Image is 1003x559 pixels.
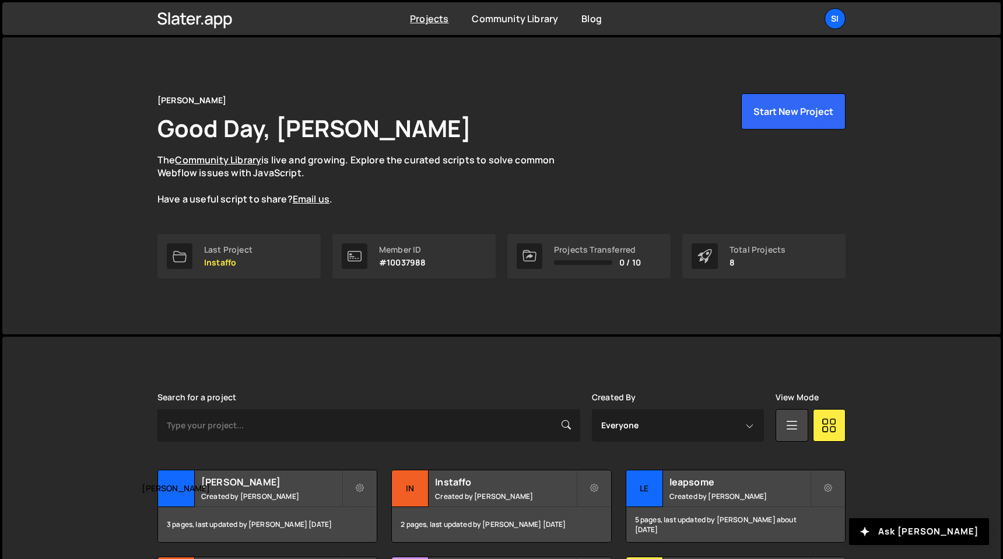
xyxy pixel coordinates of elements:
h2: Instaffo [435,476,576,488]
div: In [392,470,429,507]
div: [PERSON_NAME] [157,93,226,107]
div: Last Project [204,245,252,254]
small: Created by [PERSON_NAME] [201,491,342,501]
label: Created By [592,393,636,402]
p: Instaffo [204,258,252,267]
a: Email us [293,193,329,205]
a: SI [825,8,846,29]
label: Search for a project [157,393,236,402]
button: Ask [PERSON_NAME] [849,518,989,545]
button: Start New Project [741,93,846,130]
a: Community Library [472,12,558,25]
div: 3 pages, last updated by [PERSON_NAME] [DATE] [158,507,377,542]
span: 0 / 10 [619,258,641,267]
p: #10037988 [379,258,426,267]
div: Projects Transferred [554,245,641,254]
div: 5 pages, last updated by [PERSON_NAME] about [DATE] [626,507,845,542]
div: Total Projects [730,245,785,254]
h1: Good Day, [PERSON_NAME] [157,112,471,144]
a: Projects [410,12,448,25]
p: 8 [730,258,785,267]
div: le [626,470,663,507]
small: Created by [PERSON_NAME] [435,491,576,501]
div: 2 pages, last updated by [PERSON_NAME] [DATE] [392,507,611,542]
small: Created by [PERSON_NAME] [669,491,810,501]
a: [PERSON_NAME] [PERSON_NAME] Created by [PERSON_NAME] 3 pages, last updated by [PERSON_NAME] [DATE] [157,470,377,543]
label: View Mode [776,393,819,402]
a: In Instaffo Created by [PERSON_NAME] 2 pages, last updated by [PERSON_NAME] [DATE] [391,470,611,543]
a: Community Library [175,153,261,166]
p: The is live and growing. Explore the curated scripts to solve common Webflow issues with JavaScri... [157,153,577,206]
div: Member ID [379,245,426,254]
h2: [PERSON_NAME] [201,476,342,488]
a: Blog [581,12,602,25]
a: le leapsome Created by [PERSON_NAME] 5 pages, last updated by [PERSON_NAME] about [DATE] [626,470,846,543]
input: Type your project... [157,409,580,442]
h2: leapsome [669,476,810,488]
a: Last Project Instaffo [157,234,321,278]
div: [PERSON_NAME] [158,470,195,507]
